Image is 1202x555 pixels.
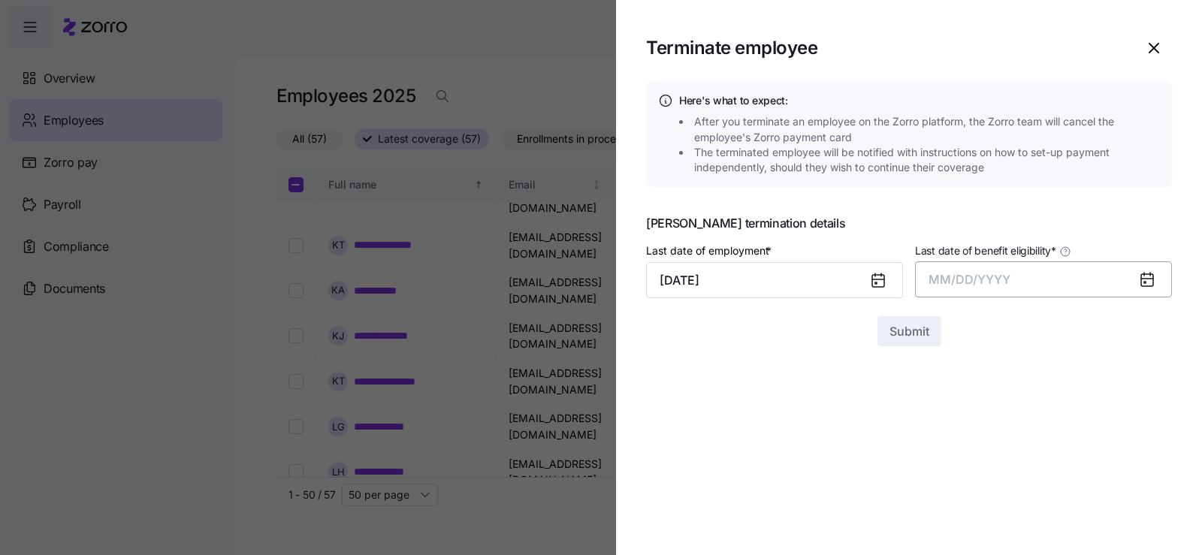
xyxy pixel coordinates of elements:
span: [PERSON_NAME] termination details [646,217,1172,229]
span: Submit [889,322,929,340]
span: The terminated employee will be notified with instructions on how to set-up payment independently... [694,145,1164,176]
span: After you terminate an employee on the Zorro platform, the Zorro team will cancel the employee's ... [694,114,1164,145]
h4: Here's what to expect: [679,93,1160,108]
span: MM/DD/YYYY [929,272,1010,287]
input: MM/DD/YYYY [646,262,903,298]
h1: Terminate employee [646,36,817,59]
label: Last date of employment [646,243,775,259]
span: Last date of benefit eligibility * [915,243,1056,258]
button: MM/DD/YYYY [915,261,1172,297]
button: Submit [877,316,941,346]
